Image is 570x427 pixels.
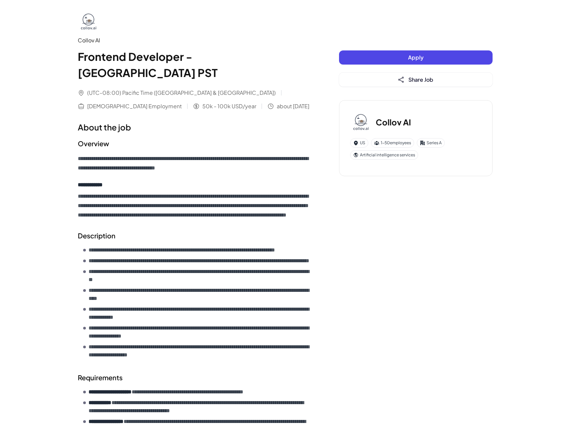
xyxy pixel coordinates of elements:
[277,102,309,110] span: about [DATE]
[78,11,99,32] img: Co
[78,231,312,241] h2: Description
[350,150,418,160] div: Artificial intelligence services
[350,138,368,148] div: US
[87,102,182,110] span: [DEMOGRAPHIC_DATA] Employment
[87,89,276,97] span: (UTC-08:00) Pacific Time ([GEOGRAPHIC_DATA] & [GEOGRAPHIC_DATA])
[350,111,372,133] img: Co
[371,138,414,148] div: 1-50 employees
[339,50,493,65] button: Apply
[78,48,312,81] h1: Frontend Developer - [GEOGRAPHIC_DATA] PST
[417,138,445,148] div: Series A
[78,121,312,133] h1: About the job
[376,116,411,128] h3: Collov AI
[408,76,433,83] span: Share Job
[78,36,312,44] div: Collov AI
[408,54,424,61] span: Apply
[78,373,312,383] h2: Requirements
[78,139,312,149] h2: Overview
[339,73,493,87] button: Share Job
[202,102,256,110] span: 50k - 100k USD/year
